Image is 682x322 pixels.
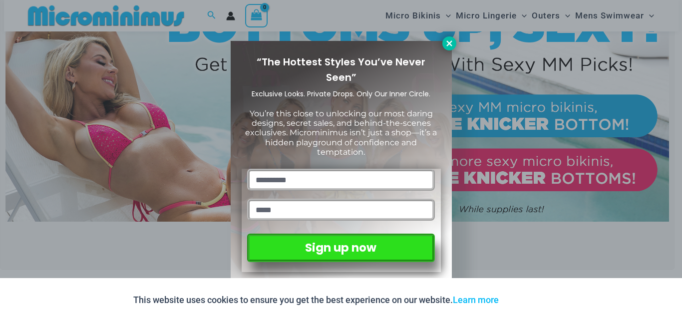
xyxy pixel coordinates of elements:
span: You’re this close to unlocking our most daring designs, secret sales, and behind-the-scenes exclu... [245,109,437,157]
span: Exclusive Looks. Private Drops. Only Our Inner Circle. [252,89,430,99]
a: Learn more [453,295,499,305]
button: Accept [506,288,549,312]
span: “The Hottest Styles You’ve Never Seen” [257,55,425,84]
p: This website uses cookies to ensure you get the best experience on our website. [133,293,499,308]
button: Sign up now [247,234,434,262]
button: Close [442,36,456,50]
